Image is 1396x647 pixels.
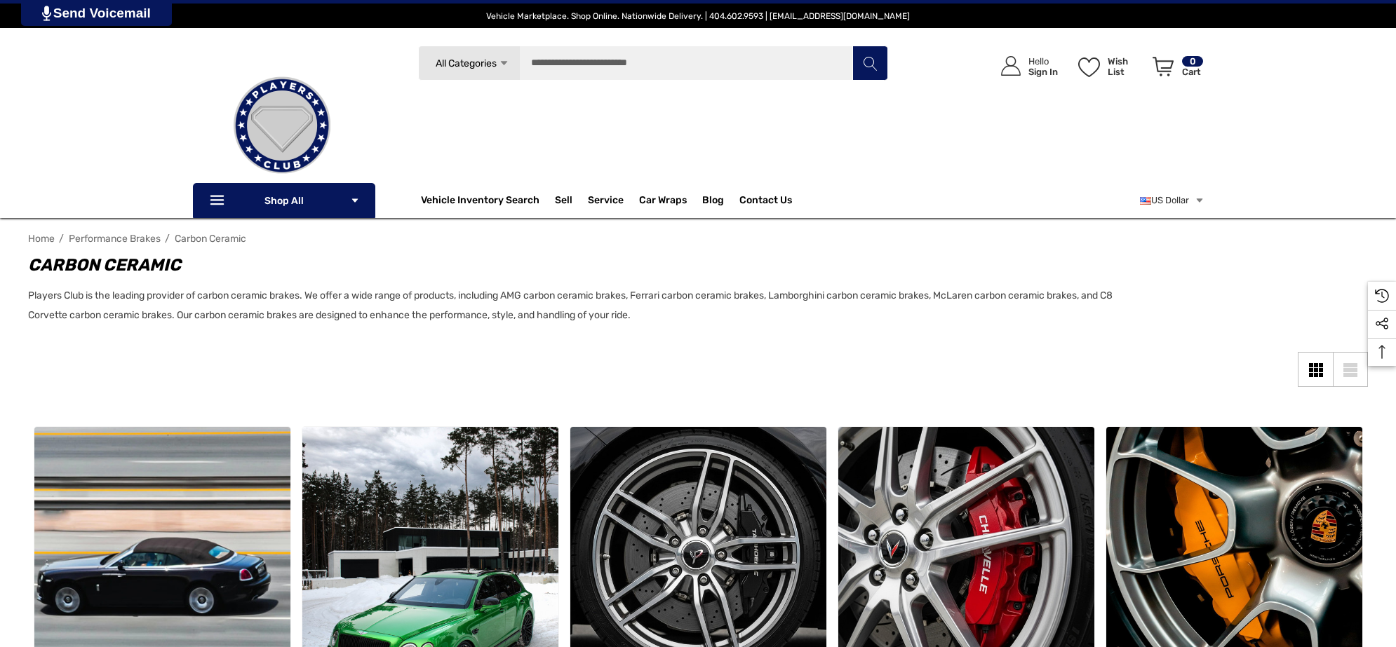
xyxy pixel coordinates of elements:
[499,58,509,69] svg: Icon Arrow Down
[1078,57,1100,77] svg: Wish List
[1375,289,1389,303] svg: Recently Viewed
[739,194,792,210] a: Contact Us
[28,233,55,245] a: Home
[436,57,497,69] span: All Categories
[418,46,520,81] a: All Categories Icon Arrow Down Icon Arrow Up
[852,46,887,81] button: Search
[193,183,375,218] p: Shop All
[350,196,360,205] svg: Icon Arrow Down
[555,194,572,210] span: Sell
[28,286,1136,325] p: Players Club is the leading provider of carbon ceramic brakes. We offer a wide range of products,...
[1028,67,1058,77] p: Sign In
[1333,352,1368,387] a: List View
[421,194,539,210] a: Vehicle Inventory Search
[1001,56,1021,76] svg: Icon User Account
[1146,42,1204,97] a: Cart with 0 items
[639,186,702,214] a: Car Wraps
[588,194,624,210] a: Service
[985,42,1065,90] a: Sign in
[1368,345,1396,359] svg: Top
[1182,67,1203,77] p: Cart
[1072,42,1146,90] a: Wish List Wish List
[1153,57,1174,76] svg: Review Your Cart
[208,193,229,209] svg: Icon Line
[1298,352,1333,387] a: Grid View
[1028,56,1058,67] p: Hello
[1140,186,1204,214] a: USD
[212,55,352,196] img: Players Club | Cars For Sale
[28,226,1368,251] nav: Breadcrumb
[702,194,724,210] a: Blog
[555,186,588,214] a: Sell
[69,233,161,245] a: Performance Brakes
[42,6,51,21] img: PjwhLS0gR2VuZXJhdG9yOiBHcmF2aXQuaW8gLS0+PHN2ZyB4bWxucz0iaHR0cDovL3d3dy53My5vcmcvMjAwMC9zdmciIHhtb...
[1108,56,1145,77] p: Wish List
[1375,317,1389,331] svg: Social Media
[1182,56,1203,67] p: 0
[486,11,910,21] span: Vehicle Marketplace. Shop Online. Nationwide Delivery. | 404.602.9593 | [EMAIL_ADDRESS][DOMAIN_NAME]
[175,233,246,245] a: Carbon Ceramic
[639,194,687,210] span: Car Wraps
[28,252,1136,278] h1: Carbon Ceramic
